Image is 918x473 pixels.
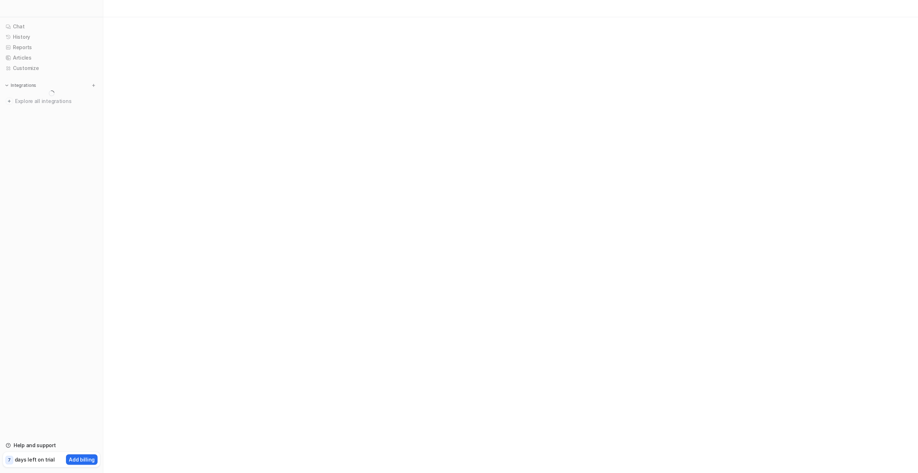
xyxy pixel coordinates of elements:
[66,454,98,465] button: Add billing
[3,96,100,106] a: Explore all integrations
[3,82,38,89] button: Integrations
[15,456,55,463] p: days left on trial
[91,83,96,88] img: menu_add.svg
[69,456,95,463] p: Add billing
[3,32,100,42] a: History
[3,63,100,73] a: Customize
[8,457,11,463] p: 7
[11,83,36,88] p: Integrations
[3,22,100,32] a: Chat
[15,95,97,107] span: Explore all integrations
[3,42,100,52] a: Reports
[4,83,9,88] img: expand menu
[3,53,100,63] a: Articles
[3,440,100,450] a: Help and support
[6,98,13,105] img: explore all integrations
